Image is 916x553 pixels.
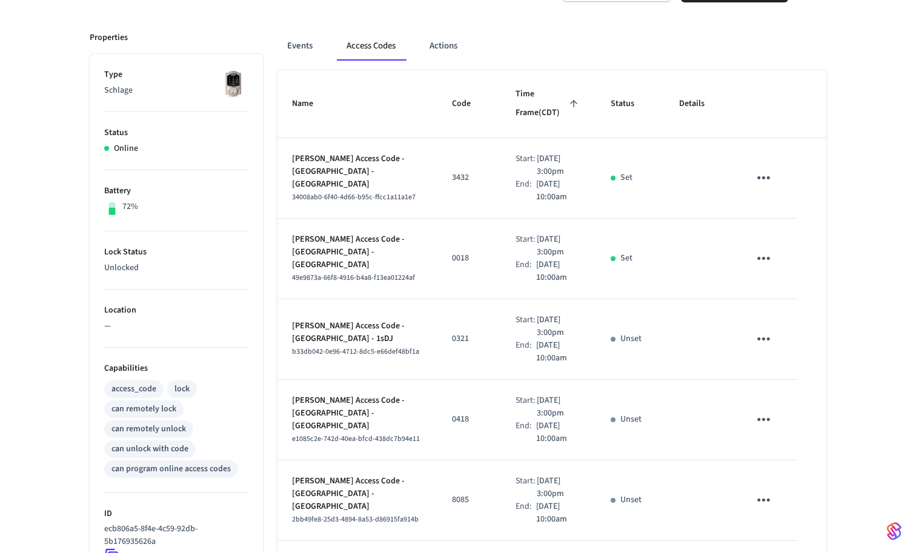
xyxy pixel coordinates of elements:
[111,423,186,435] div: can remotely unlock
[104,523,244,548] p: ecb806a5-8f4e-4c59-92db-5b176935626a
[292,434,420,444] span: e1085c2e-742d-40ea-bfcd-438dc7b94e11
[337,31,405,61] button: Access Codes
[537,233,581,259] p: [DATE] 3:00pm
[420,31,467,61] button: Actions
[452,333,486,345] p: 0321
[104,68,248,81] p: Type
[516,500,536,526] div: End:
[104,84,248,97] p: Schlage
[537,394,581,420] p: [DATE] 3:00pm
[111,463,231,475] div: can program online access codes
[104,246,248,259] p: Lock Status
[516,85,582,123] span: Time Frame(CDT)
[620,171,632,184] p: Set
[104,304,248,317] p: Location
[611,94,650,113] span: Status
[537,475,581,500] p: [DATE] 3:00pm
[516,314,537,339] div: Start:
[104,127,248,139] p: Status
[104,320,248,333] p: —
[536,259,582,284] p: [DATE] 10:00am
[536,420,582,445] p: [DATE] 10:00am
[277,31,322,61] button: Events
[516,339,536,365] div: End:
[452,413,486,426] p: 0418
[218,68,248,99] img: Schlage Sense Smart Deadbolt with Camelot Trim, Front
[292,320,423,345] p: [PERSON_NAME] Access Code - [GEOGRAPHIC_DATA] - 1sDJ
[104,508,248,520] p: ID
[620,333,642,345] p: Unset
[292,394,423,432] p: [PERSON_NAME] Access Code - [GEOGRAPHIC_DATA] - [GEOGRAPHIC_DATA]
[536,500,582,526] p: [DATE] 10:00am
[90,31,128,44] p: Properties
[114,142,138,155] p: Online
[516,420,536,445] div: End:
[292,192,416,202] span: 34008ab0-6f40-4d66-b95c-ffcc1a11a1e7
[516,153,537,178] div: Start:
[537,314,581,339] p: [DATE] 3:00pm
[104,362,248,375] p: Capabilities
[536,178,582,204] p: [DATE] 10:00am
[292,153,423,191] p: [PERSON_NAME] Access Code - [GEOGRAPHIC_DATA] - [GEOGRAPHIC_DATA]
[679,94,720,113] span: Details
[452,494,486,506] p: 8085
[620,413,642,426] p: Unset
[292,475,423,513] p: [PERSON_NAME] Access Code - [GEOGRAPHIC_DATA] - [GEOGRAPHIC_DATA]
[292,233,423,271] p: [PERSON_NAME] Access Code - [GEOGRAPHIC_DATA] - [GEOGRAPHIC_DATA]
[111,383,156,396] div: access_code
[620,252,632,265] p: Set
[111,403,176,416] div: can remotely lock
[887,522,901,541] img: SeamLogoGradient.69752ec5.svg
[292,346,419,357] span: b33db042-0e96-4712-8dc5-e66def48bf1a
[516,178,536,204] div: End:
[292,514,419,525] span: 2bb49fe8-25d3-4894-8a53-d86915fa914b
[536,339,582,365] p: [DATE] 10:00am
[620,494,642,506] p: Unset
[516,475,537,500] div: Start:
[537,153,581,178] p: [DATE] 3:00pm
[174,383,190,396] div: lock
[292,273,415,283] span: 49e9873a-66f8-4916-b4a8-f13ea01224af
[277,31,826,61] div: ant example
[452,252,486,265] p: 0018
[452,171,486,184] p: 3432
[111,443,188,455] div: can unlock with code
[122,200,138,213] p: 72%
[452,94,486,113] span: Code
[292,94,329,113] span: Name
[516,259,536,284] div: End:
[516,394,537,420] div: Start:
[104,185,248,197] p: Battery
[104,262,248,274] p: Unlocked
[516,233,537,259] div: Start:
